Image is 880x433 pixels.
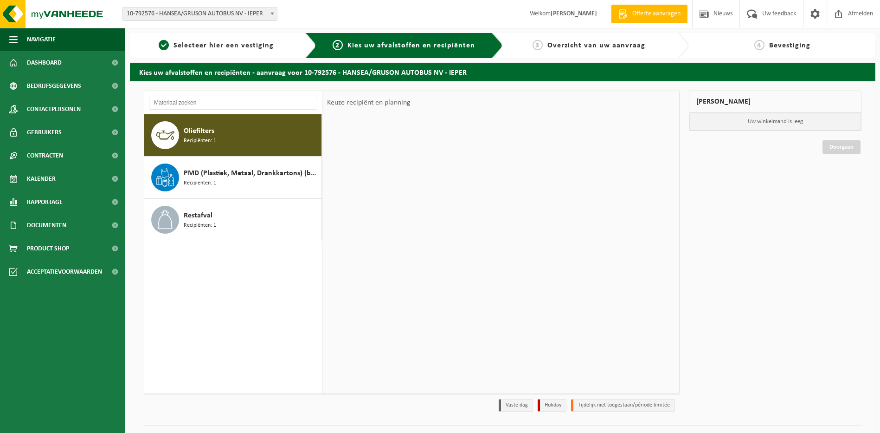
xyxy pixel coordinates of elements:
span: Offerte aanvragen [630,9,683,19]
li: Vaste dag [499,399,533,412]
span: Rapportage [27,190,63,214]
button: Oliefilters Recipiënten: 1 [144,114,322,157]
li: Tijdelijk niet toegestaan/période limitée [571,399,675,412]
li: Holiday [538,399,566,412]
button: Restafval Recipiënten: 1 [144,199,322,241]
span: 2 [333,40,343,50]
span: Recipiënten: 1 [184,137,216,145]
div: Keuze recipiënt en planning [322,91,415,114]
span: Overzicht van uw aanvraag [547,42,645,49]
a: 1Selecteer hier een vestiging [135,40,298,51]
div: [PERSON_NAME] [689,91,861,113]
a: Offerte aanvragen [611,5,687,23]
span: 4 [754,40,764,50]
span: Selecteer hier een vestiging [173,42,274,49]
span: PMD (Plastiek, Metaal, Drankkartons) (bedrijven) [184,168,319,179]
span: Oliefilters [184,125,214,137]
strong: [PERSON_NAME] [551,10,597,17]
span: Contracten [27,144,63,167]
span: Kalender [27,167,56,190]
a: Doorgaan [822,140,861,154]
span: Navigatie [27,28,56,51]
span: Contactpersonen [27,98,81,121]
span: 10-792576 - HANSEA/GRUSON AUTOBUS NV - IEPER [122,7,277,21]
input: Materiaal zoeken [149,96,317,110]
button: PMD (Plastiek, Metaal, Drankkartons) (bedrijven) Recipiënten: 1 [144,157,322,199]
span: 3 [533,40,543,50]
span: Product Shop [27,237,69,260]
span: 10-792576 - HANSEA/GRUSON AUTOBUS NV - IEPER [123,7,277,20]
span: Dashboard [27,51,62,74]
span: Documenten [27,214,66,237]
h2: Kies uw afvalstoffen en recipiënten - aanvraag voor 10-792576 - HANSEA/GRUSON AUTOBUS NV - IEPER [130,63,875,81]
span: Recipiënten: 1 [184,221,216,230]
span: Kies uw afvalstoffen en recipiënten [347,42,475,49]
span: Recipiënten: 1 [184,179,216,188]
span: Restafval [184,210,212,221]
span: Acceptatievoorwaarden [27,260,102,283]
span: Gebruikers [27,121,62,144]
span: Bevestiging [769,42,810,49]
span: 1 [159,40,169,50]
span: Bedrijfsgegevens [27,74,81,98]
p: Uw winkelmand is leeg [689,113,861,131]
